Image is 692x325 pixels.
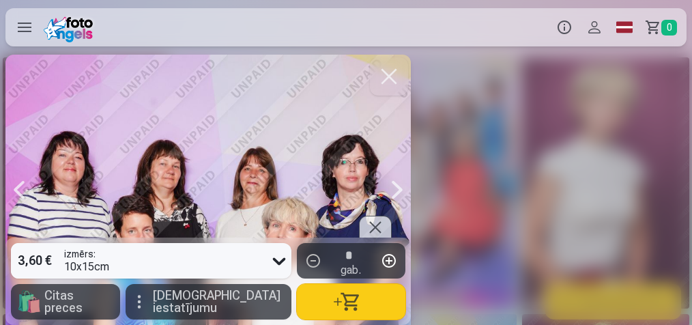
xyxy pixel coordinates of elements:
button: Profils [579,8,609,46]
span: Citas preces [44,289,115,314]
button: Info [549,8,579,46]
strong: izmērs : [64,249,96,259]
div: 3,60 € [11,243,59,279]
div: 10x15cm [64,243,109,279]
span: [DEMOGRAPHIC_DATA] iestatījumu [153,289,280,314]
img: /fa1 [44,12,98,42]
a: Grozs0 [639,8,687,46]
button: [DEMOGRAPHIC_DATA] iestatījumu [126,284,291,320]
span: 🛍 [16,289,42,314]
a: Global [609,8,639,46]
span: 0 [661,20,677,36]
button: 🛍Citas preces [11,284,120,320]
